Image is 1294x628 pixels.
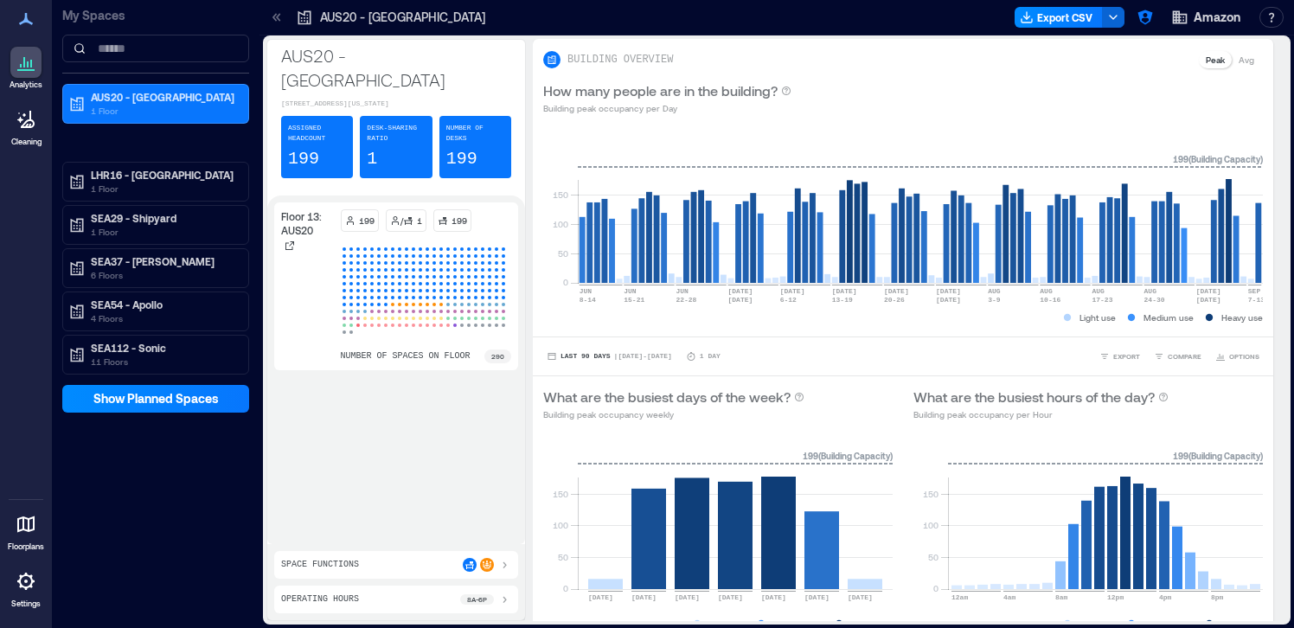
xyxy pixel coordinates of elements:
tspan: 0 [933,583,938,593]
a: Analytics [4,42,48,95]
p: 1 Floor [91,225,236,239]
p: AUS20 - [GEOGRAPHIC_DATA] [281,43,511,92]
p: Medium use [1143,311,1194,324]
p: Space Functions [281,558,359,572]
text: [DATE] [761,593,786,601]
text: [DATE] [848,593,873,601]
button: Amazon [1166,3,1246,31]
p: What are the busiest hours of the day? [913,387,1155,407]
text: 12pm [1107,593,1124,601]
text: 22-28 [676,296,696,304]
text: [DATE] [936,296,961,304]
text: [DATE] [804,593,830,601]
text: 20-26 [884,296,905,304]
text: JUN [676,287,689,295]
p: 1 [367,147,377,171]
p: [STREET_ADDRESS][US_STATE] [281,99,511,109]
p: Light use [1079,311,1116,324]
text: 15-21 [624,296,644,304]
p: 1 Floor [91,182,236,195]
p: 199 [446,147,477,171]
p: 199 [359,214,375,227]
span: Amazon [1194,9,1240,26]
p: Analytics [10,80,42,90]
p: 199 [452,214,467,227]
text: SEP [1248,287,1261,295]
p: 1 Floor [91,104,236,118]
text: 17-23 [1092,296,1112,304]
p: Settings [11,599,41,609]
tspan: 0 [563,583,568,593]
p: SEA29 - Shipyard [91,211,236,225]
p: number of spaces on floor [341,349,471,363]
tspan: 50 [558,248,568,259]
p: How many people are in the building? [543,80,778,101]
span: Show Planned Spaces [93,390,219,407]
text: 3-9 [988,296,1001,304]
text: 6-12 [780,296,797,304]
p: 6 Floors [91,268,236,282]
p: Heavy use [1221,311,1263,324]
text: 13-19 [832,296,853,304]
text: 24-30 [1144,296,1165,304]
p: AUS20 - [GEOGRAPHIC_DATA] [320,9,485,26]
text: [DATE] [631,593,657,601]
text: AUG [988,287,1001,295]
p: 4 Floors [91,311,236,325]
text: [DATE] [832,287,857,295]
span: EXPORT [1113,351,1140,362]
text: 4am [1003,593,1016,601]
p: 8a - 6p [467,594,487,605]
p: AUS20 - [GEOGRAPHIC_DATA] [91,90,236,104]
tspan: 100 [923,520,938,530]
text: 10-16 [1040,296,1060,304]
p: / [400,214,403,227]
p: Avg [1239,53,1254,67]
button: Show Planned Spaces [62,385,249,413]
p: Building peak occupancy weekly [543,407,804,421]
p: 1 [417,214,422,227]
button: OPTIONS [1212,348,1263,365]
p: 199 [288,147,319,171]
p: SEA112 - Sonic [91,341,236,355]
p: Building peak occupancy per Day [543,101,791,115]
p: SEA54 - Apollo [91,298,236,311]
text: JUN [624,287,637,295]
a: Floorplans [3,503,49,557]
text: [DATE] [936,287,961,295]
p: SEA37 - [PERSON_NAME] [91,254,236,268]
p: Peak [1206,53,1225,67]
button: Last 90 Days |[DATE]-[DATE] [543,348,676,365]
p: Floor 13: AUS20 [281,209,334,237]
tspan: 150 [553,489,568,499]
text: 12am [951,593,968,601]
span: OPTIONS [1229,351,1259,362]
p: Floorplans [8,541,44,552]
text: [DATE] [884,287,909,295]
a: Settings [5,561,47,614]
a: Cleaning [4,99,48,152]
tspan: 100 [553,219,568,229]
text: [DATE] [675,593,700,601]
text: [DATE] [728,287,753,295]
text: [DATE] [1196,287,1221,295]
tspan: 50 [558,552,568,562]
text: [DATE] [728,296,753,304]
text: 8-14 [580,296,596,304]
text: [DATE] [1196,296,1221,304]
text: AUG [1144,287,1157,295]
p: BUILDING OVERVIEW [567,53,673,67]
tspan: 150 [923,489,938,499]
text: [DATE] [780,287,805,295]
button: Export CSV [1015,7,1103,28]
tspan: 100 [553,520,568,530]
p: My Spaces [62,7,249,24]
tspan: 0 [563,277,568,287]
text: AUG [1040,287,1053,295]
p: LHR16 - [GEOGRAPHIC_DATA] [91,168,236,182]
tspan: 150 [553,189,568,200]
text: [DATE] [718,593,743,601]
span: COMPARE [1168,351,1201,362]
text: 7-13 [1248,296,1265,304]
text: [DATE] [588,593,613,601]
